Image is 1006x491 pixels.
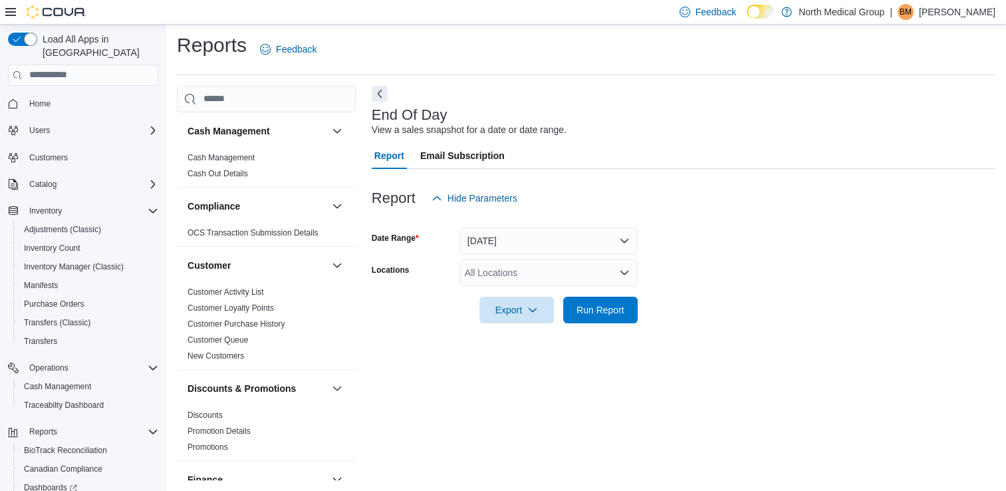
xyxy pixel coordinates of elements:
span: OCS Transaction Submission Details [188,228,318,238]
p: North Medical Group [799,4,884,20]
span: Inventory Count [19,240,158,256]
span: Email Subscription [420,142,505,169]
button: Reports [3,422,164,441]
span: Canadian Compliance [24,464,102,474]
span: Catalog [29,179,57,190]
button: Export [479,297,554,323]
button: Finance [188,473,326,486]
span: Canadian Compliance [19,461,158,477]
button: Run Report [563,297,638,323]
button: Operations [3,359,164,377]
span: Run Report [576,303,624,317]
button: Cash Management [188,124,326,138]
div: Compliance [177,225,356,246]
button: Customer [329,257,345,273]
button: Compliance [188,200,326,213]
button: Adjustments (Classic) [13,220,164,239]
div: Brendan Mccutchen [898,4,914,20]
span: Home [29,98,51,109]
button: Transfers [13,332,164,351]
input: Dark Mode [747,5,775,19]
button: Traceabilty Dashboard [13,396,164,414]
h1: Reports [177,32,247,59]
span: Adjustments (Classic) [19,222,158,238]
span: Customers [24,149,158,166]
a: Inventory Count [19,240,86,256]
a: Promotion Details [188,426,251,436]
span: Cash Management [24,381,91,392]
button: Inventory Count [13,239,164,257]
a: Customer Activity List [188,287,264,297]
button: Finance [329,472,345,488]
span: Manifests [24,280,58,291]
span: Operations [29,363,68,373]
button: Cash Management [13,377,164,396]
a: Feedback [255,36,322,63]
button: Purchase Orders [13,295,164,313]
button: Open list of options [619,267,630,278]
span: Report [374,142,404,169]
p: [PERSON_NAME] [919,4,995,20]
a: Customer Queue [188,335,248,345]
a: Canadian Compliance [19,461,108,477]
span: Users [29,125,50,136]
button: Manifests [13,276,164,295]
span: Cash Management [188,152,255,163]
a: Manifests [19,277,63,293]
h3: Finance [188,473,223,486]
a: Customer Purchase History [188,319,285,329]
button: Reports [24,424,63,440]
h3: End Of Day [372,107,447,123]
span: Reports [29,426,57,437]
a: BioTrack Reconciliation [19,442,112,458]
span: Operations [24,360,158,376]
span: Reports [24,424,158,440]
span: Manifests [19,277,158,293]
span: Cash Management [19,379,158,395]
div: Cash Management [177,150,356,187]
span: BioTrack Reconciliation [24,445,107,456]
span: BM [900,4,912,20]
h3: Customer [188,259,231,272]
span: Hide Parameters [447,192,517,205]
span: Customers [29,152,68,163]
button: Next [372,86,388,102]
button: Canadian Compliance [13,460,164,478]
span: Inventory Manager (Classic) [24,261,124,272]
a: Discounts [188,410,223,420]
a: New Customers [188,351,244,361]
label: Date Range [372,233,419,244]
button: Operations [24,360,74,376]
a: Inventory Manager (Classic) [19,259,129,275]
span: Transfers (Classic) [19,315,158,331]
span: Feedback [276,43,316,56]
button: BioTrack Reconciliation [13,441,164,460]
a: Cash Management [19,379,96,395]
span: Transfers (Classic) [24,317,90,328]
span: Inventory [24,203,158,219]
img: Cova [27,5,86,19]
a: Promotions [188,442,228,452]
a: Cash Management [188,153,255,162]
span: Home [24,95,158,112]
a: Customer Loyalty Points [188,303,274,313]
span: Cash Out Details [188,168,248,179]
h3: Report [372,190,416,206]
button: Inventory [24,203,67,219]
span: Inventory Count [24,243,80,253]
span: Feedback [695,5,736,19]
a: Customers [24,150,73,166]
h3: Cash Management [188,124,270,138]
button: Inventory [3,202,164,220]
button: Cash Management [329,123,345,139]
button: Users [3,121,164,140]
span: Traceabilty Dashboard [24,400,104,410]
div: View a sales snapshot for a date or date range. [372,123,566,137]
span: Transfers [24,336,57,347]
a: OCS Transaction Submission Details [188,228,318,238]
button: Customers [3,148,164,167]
